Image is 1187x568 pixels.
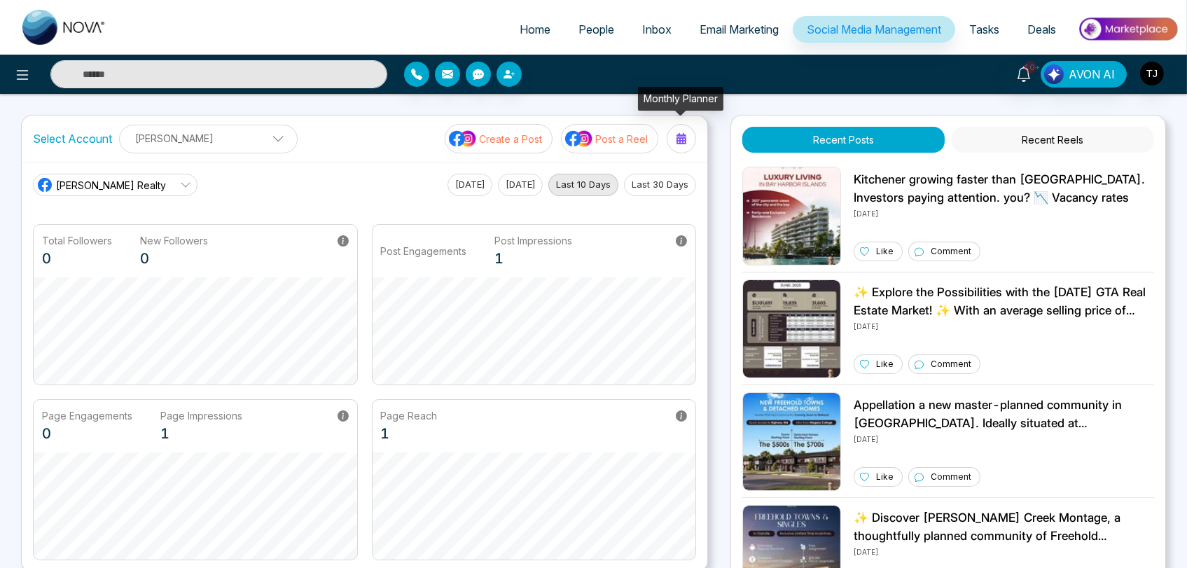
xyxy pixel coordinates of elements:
[595,132,648,146] p: Post a Reel
[876,245,894,258] p: Like
[642,22,672,36] span: Inbox
[854,509,1154,545] p: ✨ Discover [PERSON_NAME] Creek Montage, a thoughtfully planned community of Freehold Townhomes an...
[742,279,841,378] img: Unable to load img.
[742,392,841,491] img: Unable to load img.
[1077,13,1179,45] img: Market-place.gif
[952,127,1154,153] button: Recent Reels
[564,16,628,43] a: People
[449,130,477,148] img: social-media-icon
[807,22,941,36] span: Social Media Management
[160,423,242,444] p: 1
[479,132,542,146] p: Create a Post
[931,358,971,370] p: Comment
[140,248,208,269] p: 0
[854,396,1154,432] p: Appellation a new master-planned community in [GEOGRAPHIC_DATA]. Ideally situated at [GEOGRAPHIC_...
[520,22,550,36] span: Home
[1027,22,1056,36] span: Deals
[793,16,955,43] a: Social Media Management
[742,167,841,265] img: Unable to load img.
[565,130,593,148] img: social-media-icon
[42,248,112,269] p: 0
[854,319,1154,332] p: [DATE]
[548,174,618,196] button: Last 10 Days
[445,124,553,153] button: social-media-iconCreate a Post
[495,248,573,269] p: 1
[854,171,1154,207] p: Kitchener growing faster than [GEOGRAPHIC_DATA]. Investors paying attention. you? 📉 Vacancy rates
[955,16,1013,43] a: Tasks
[1024,61,1036,74] span: 10+
[854,545,1154,557] p: [DATE]
[381,244,467,258] p: Post Engagements
[42,423,132,444] p: 0
[1140,62,1164,85] img: User Avatar
[381,408,438,423] p: Page Reach
[561,124,658,153] button: social-media-iconPost a Reel
[700,22,779,36] span: Email Marketing
[506,16,564,43] a: Home
[1007,61,1041,85] a: 10+
[686,16,793,43] a: Email Marketing
[381,423,438,444] p: 1
[742,127,945,153] button: Recent Posts
[931,471,971,483] p: Comment
[56,178,166,193] span: [PERSON_NAME] Realty
[1139,520,1173,554] iframe: Intercom live chat
[140,233,208,248] p: New Followers
[1069,66,1115,83] span: AVON AI
[854,432,1154,445] p: [DATE]
[1013,16,1070,43] a: Deals
[33,130,112,147] label: Select Account
[160,408,242,423] p: Page Impressions
[42,233,112,248] p: Total Followers
[1041,61,1127,88] button: AVON AI
[854,207,1154,219] p: [DATE]
[128,127,289,150] p: [PERSON_NAME]
[931,245,971,258] p: Comment
[1044,64,1064,84] img: Lead Flow
[854,284,1154,319] p: ✨ Explore the Possibilities with the [DATE] GTA Real Estate Market! ✨ With an average selling pri...
[498,174,543,196] button: [DATE]
[624,174,696,196] button: Last 30 Days
[969,22,999,36] span: Tasks
[876,471,894,483] p: Like
[638,87,723,111] div: Monthly Planner
[42,408,132,423] p: Page Engagements
[22,10,106,45] img: Nova CRM Logo
[628,16,686,43] a: Inbox
[495,233,573,248] p: Post Impressions
[447,174,492,196] button: [DATE]
[876,358,894,370] p: Like
[578,22,614,36] span: People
